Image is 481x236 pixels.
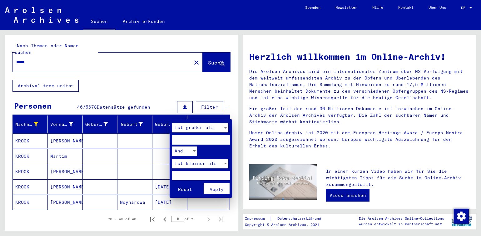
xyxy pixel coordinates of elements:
[175,161,217,166] span: Ist kleiner als
[175,148,183,154] span: And
[204,183,230,194] button: Apply
[175,125,214,130] span: Ist größer als
[454,209,469,224] img: Zustimmung ändern
[172,183,198,194] button: Reset
[178,187,192,192] span: Reset
[210,187,224,192] span: Apply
